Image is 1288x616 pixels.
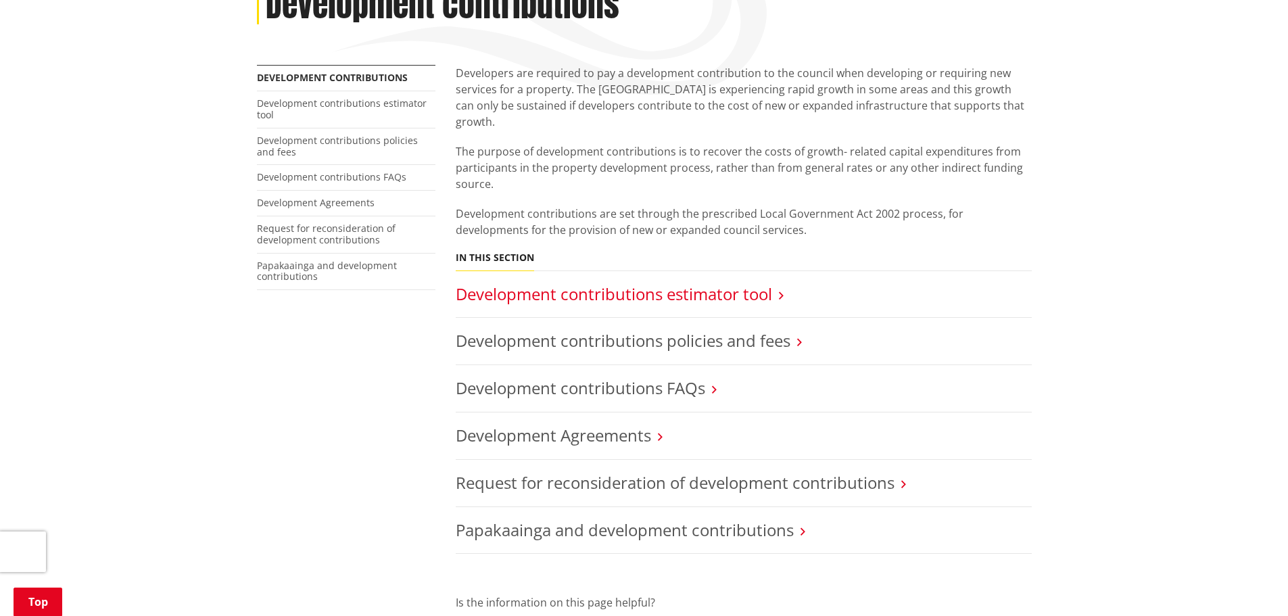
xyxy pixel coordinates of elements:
[456,143,1032,192] p: The purpose of development contributions is to recover the costs of growth- related capital expen...
[456,329,790,352] a: Development contributions policies and fees
[456,424,651,446] a: Development Agreements
[456,283,772,305] a: Development contributions estimator tool
[257,222,396,246] a: Request for reconsideration of development contributions
[257,71,408,84] a: Development contributions
[257,170,406,183] a: Development contributions FAQs
[456,519,794,541] a: Papakaainga and development contributions
[456,377,705,399] a: Development contributions FAQs
[14,588,62,616] a: Top
[257,259,397,283] a: Papakaainga and development contributions
[456,206,1032,238] p: Development contributions are set through the prescribed Local Government Act 2002 process, for d...
[257,196,375,209] a: Development Agreements
[456,65,1032,130] p: Developers are required to pay a development contribution to the council when developing or requi...
[456,594,1032,611] p: Is the information on this page helpful?
[257,134,418,158] a: Development contributions policies and fees
[456,471,895,494] a: Request for reconsideration of development contributions
[456,252,534,264] h5: In this section
[257,97,427,121] a: Development contributions estimator tool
